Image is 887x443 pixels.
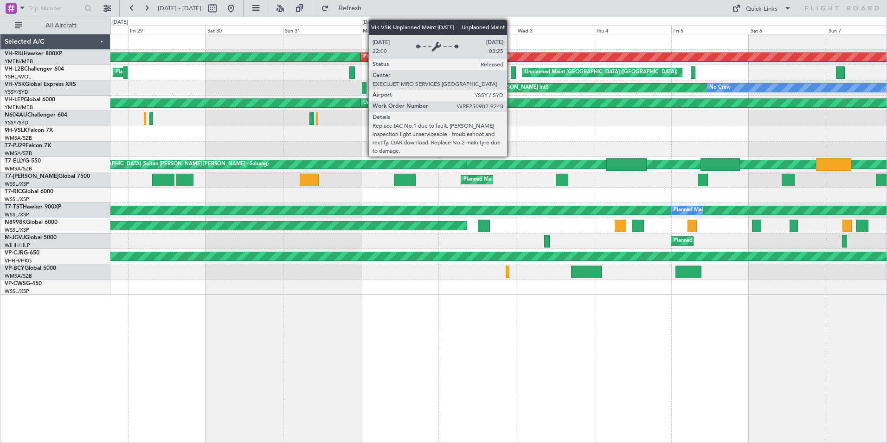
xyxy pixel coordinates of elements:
[5,281,42,287] a: VP-CWSG-450
[674,203,707,217] div: Planned Maint
[283,26,360,34] div: Sun 31
[5,128,53,133] a: 9H-VSLKFalcon 7X
[5,97,55,103] a: VH-LEPGlobal 6000
[5,204,61,210] a: T7-TSTHawker 900XP
[5,266,56,271] a: VP-BCYGlobal 5000
[5,128,27,133] span: 9H-VSLK
[5,281,26,287] span: VP-CWS
[727,1,796,16] button: Quick Links
[363,96,478,110] div: Unplanned Maint Wichita (Wichita Mid-continent)
[671,26,749,34] div: Fri 5
[5,73,31,80] a: YSHL/WOL
[438,26,516,34] div: Tue 2
[5,220,58,225] a: N8998KGlobal 6000
[5,143,51,149] a: T7-PJ29Falcon 7X
[5,97,24,103] span: VH-LEP
[5,66,24,72] span: VH-L2B
[5,112,27,118] span: N604AU
[5,181,29,188] a: WSSL/XSP
[5,250,39,256] a: VP-CJRG-650
[434,81,548,95] div: Unplanned Maint Sydney ([PERSON_NAME] Intl)
[5,257,32,264] a: VHHH/HKG
[516,26,593,34] div: Wed 3
[116,65,262,79] div: Planned Maint [GEOGRAPHIC_DATA] ([GEOGRAPHIC_DATA])
[5,51,24,57] span: VH-RIU
[5,220,26,225] span: N8998K
[5,174,90,179] a: T7-[PERSON_NAME]Global 7500
[5,211,29,218] a: WSSL/XSP
[128,26,206,34] div: Fri 29
[594,26,671,34] div: Thu 4
[5,150,32,157] a: WMSA/SZB
[5,66,64,72] a: VH-L2BChallenger 604
[112,19,128,26] div: [DATE]
[5,227,29,234] a: WSSL/XSP
[52,157,269,171] div: Planned Maint [GEOGRAPHIC_DATA] (Sultan [PERSON_NAME] [PERSON_NAME] - Subang)
[5,135,32,142] a: WMSA/SZB
[24,22,98,29] span: All Aircraft
[709,81,731,95] div: No Crew
[206,26,283,34] div: Sat 30
[5,196,29,203] a: WSSL/XSP
[5,158,41,164] a: T7-ELLYG-550
[5,174,58,179] span: T7-[PERSON_NAME]
[331,5,370,12] span: Refresh
[5,119,28,126] a: YSSY/SYD
[746,5,778,14] div: Quick Links
[158,4,201,13] span: [DATE] - [DATE]
[5,204,23,210] span: T7-TST
[317,1,373,16] button: Refresh
[749,26,826,34] div: Sat 6
[5,89,28,96] a: YSSY/SYD
[363,50,509,64] div: Planned Maint [GEOGRAPHIC_DATA] ([GEOGRAPHIC_DATA])
[5,165,32,172] a: WMSA/SZB
[5,158,25,164] span: T7-ELLY
[5,242,30,249] a: WIHH/HLP
[5,250,24,256] span: VP-CJR
[5,112,67,118] a: N604AUChallenger 604
[525,65,677,79] div: Unplanned Maint [GEOGRAPHIC_DATA] ([GEOGRAPHIC_DATA])
[5,82,25,87] span: VH-VSK
[5,288,29,295] a: WSSL/XSP
[5,51,62,57] a: VH-RIUHawker 800XP
[5,189,53,195] a: T7-RICGlobal 6000
[5,58,33,65] a: YMEN/MEB
[674,234,783,248] div: Planned Maint [GEOGRAPHIC_DATA] (Seletar)
[463,173,555,187] div: Planned Maint Dubai (Al Maktoum Intl)
[5,235,57,241] a: M-JGVJGlobal 5000
[5,82,76,87] a: VH-VSKGlobal Express XRS
[362,19,378,26] div: [DATE]
[10,18,101,33] button: All Aircraft
[361,26,438,34] div: Mon 1
[28,1,82,15] input: Trip Number
[5,104,33,111] a: YMEN/MEB
[5,235,25,241] span: M-JGVJ
[5,273,32,280] a: WMSA/SZB
[5,189,22,195] span: T7-RIC
[5,143,26,149] span: T7-PJ29
[5,266,25,271] span: VP-BCY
